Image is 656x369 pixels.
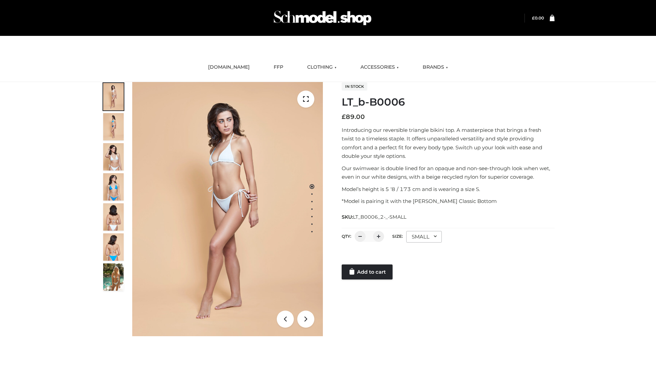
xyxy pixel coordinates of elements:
[103,173,124,201] img: ArielClassicBikiniTop_CloudNine_AzureSky_OW114ECO_4-scaled.jpg
[342,234,351,239] label: QTY:
[353,214,406,220] span: LT_B0006_2-_-SMALL
[269,60,288,75] a: FFP
[103,203,124,231] img: ArielClassicBikiniTop_CloudNine_AzureSky_OW114ECO_7-scaled.jpg
[203,60,255,75] a: [DOMAIN_NAME]
[532,15,544,20] a: £0.00
[418,60,453,75] a: BRANDS
[355,60,404,75] a: ACCESSORIES
[103,83,124,110] img: ArielClassicBikiniTop_CloudNine_AzureSky_OW114ECO_1-scaled.jpg
[406,231,442,243] div: SMALL
[302,60,342,75] a: CLOTHING
[532,15,535,20] span: £
[342,113,365,121] bdi: 89.00
[342,185,555,194] p: Model’s height is 5 ‘8 / 173 cm and is wearing a size S.
[103,233,124,261] img: ArielClassicBikiniTop_CloudNine_AzureSky_OW114ECO_8-scaled.jpg
[132,82,323,336] img: ArielClassicBikiniTop_CloudNine_AzureSky_OW114ECO_1
[103,263,124,291] img: Arieltop_CloudNine_AzureSky2.jpg
[103,143,124,170] img: ArielClassicBikiniTop_CloudNine_AzureSky_OW114ECO_3-scaled.jpg
[342,164,555,181] p: Our swimwear is double lined for an opaque and non-see-through look when wet, even in our white d...
[342,197,555,206] p: *Model is pairing it with the [PERSON_NAME] Classic Bottom
[342,82,367,91] span: In stock
[342,264,393,279] a: Add to cart
[342,213,407,221] span: SKU:
[342,126,555,161] p: Introducing our reversible triangle bikini top. A masterpiece that brings a fresh twist to a time...
[392,234,403,239] label: Size:
[103,113,124,140] img: ArielClassicBikiniTop_CloudNine_AzureSky_OW114ECO_2-scaled.jpg
[342,113,346,121] span: £
[342,96,555,108] h1: LT_b-B0006
[271,4,374,31] img: Schmodel Admin 964
[532,15,544,20] bdi: 0.00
